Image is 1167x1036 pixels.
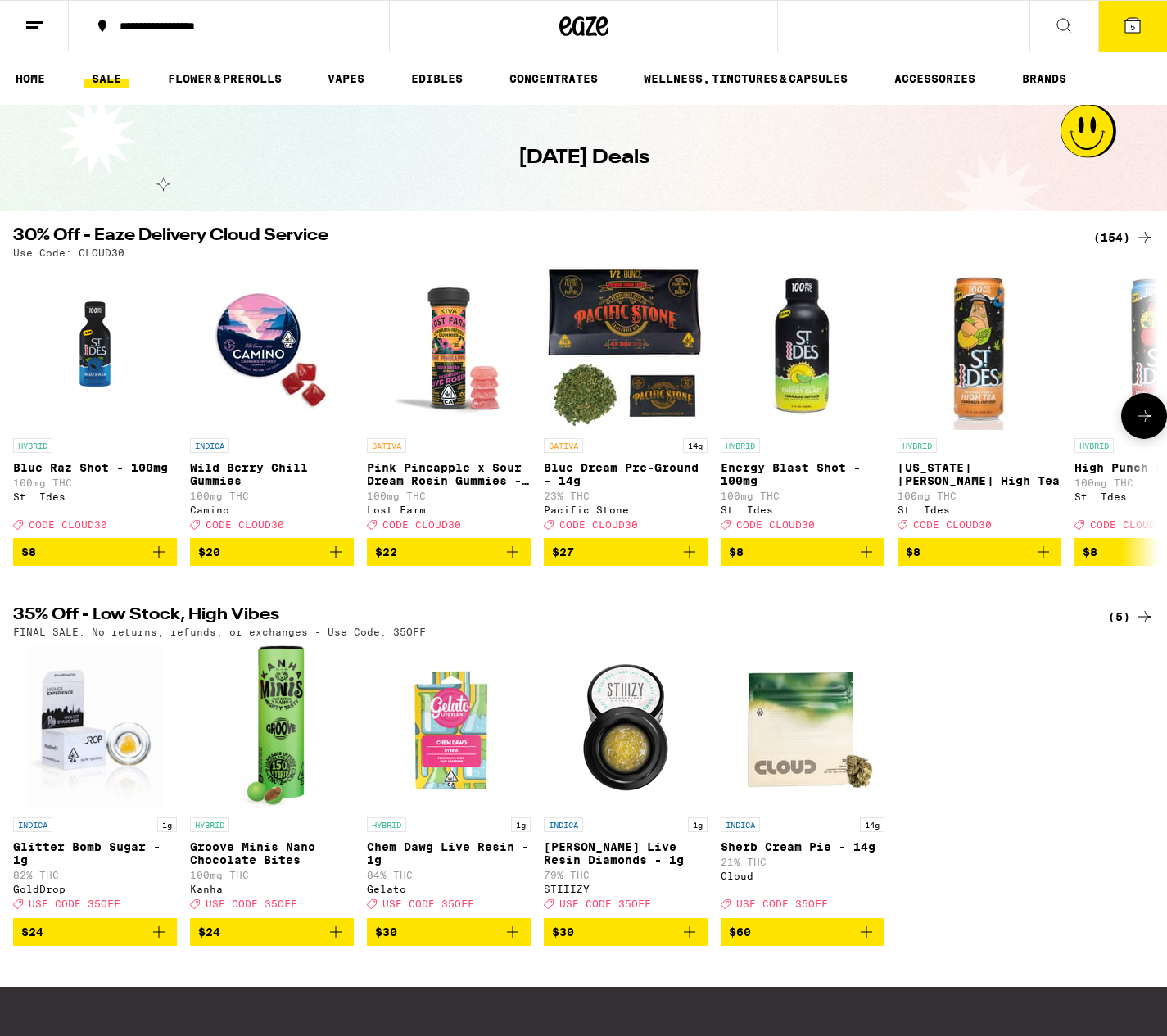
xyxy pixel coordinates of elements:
[736,519,815,530] span: CODE CLOUD30
[721,504,884,515] div: St. Ides
[721,918,884,946] button: Add to bag
[544,817,583,832] p: INDICA
[367,538,531,566] button: Add to bag
[29,519,107,530] span: CODE CLOUD30
[544,884,708,894] div: STIIIZY
[367,840,531,866] p: Chem Dawg Live Resin - 1g
[7,69,53,88] a: HOME
[367,461,531,487] p: Pink Pineapple x Sour Dream Rosin Gummies - 100mg
[206,519,284,530] span: CODE CLOUD30
[13,627,426,637] p: FINAL SALE: No returns, refunds, or exchanges - Use Code: 35OFF
[21,925,43,939] span: $24
[721,645,884,917] a: Open page for Sherb Cream Pie - 14g from Cloud
[544,918,708,946] button: Add to bag
[544,538,708,566] button: Add to bag
[367,645,531,809] img: Gelato - Chem Dawg Live Resin - 1g
[367,491,531,501] p: 100mg THC
[367,645,531,917] a: Open page for Chem Dawg Live Resin - 1g from Gelato
[559,899,651,910] span: USE CODE 35OFF
[552,545,574,559] span: $27
[13,438,52,453] p: HYBRID
[367,438,406,453] p: SATIVA
[544,266,708,430] img: Pacific Stone - Blue Dream Pre-Ground - 14g
[13,228,1074,247] h2: 30% Off - Eaze Delivery Cloud Service
[190,266,354,430] img: Camino - Wild Berry Chill Gummies
[190,538,354,566] button: Add to bag
[552,925,574,939] span: $30
[206,899,297,910] span: USE CODE 35OFF
[1083,545,1097,559] span: $8
[367,870,531,880] p: 84% THC
[13,607,1074,627] h2: 35% Off - Low Stock, High Vibes
[544,438,583,453] p: SATIVA
[729,545,744,559] span: $8
[544,491,708,501] p: 23% THC
[898,461,1061,487] p: [US_STATE][PERSON_NAME] High Tea
[382,899,474,910] span: USE CODE 35OFF
[721,266,884,538] a: Open page for Energy Blast Shot - 100mg from St. Ides
[319,69,373,88] a: VAPES
[190,870,354,880] p: 100mg THC
[898,538,1061,566] button: Add to bag
[1074,438,1114,453] p: HYBRID
[375,925,397,939] span: $30
[559,519,638,530] span: CODE CLOUD30
[367,266,531,430] img: Lost Farm - Pink Pineapple x Sour Dream Rosin Gummies - 100mg
[190,884,354,894] div: Kanha
[721,461,884,487] p: Energy Blast Shot - 100mg
[1093,228,1154,247] a: (154)
[860,817,884,832] p: 14g
[190,461,354,487] p: Wild Berry Chill Gummies
[13,266,177,538] a: Open page for Blue Raz Shot - 100mg from St. Ides
[157,817,177,832] p: 1g
[1014,69,1074,88] a: BRANDS
[375,545,397,559] span: $22
[683,438,708,453] p: 14g
[13,491,177,502] div: St. Ides
[688,817,708,832] p: 1g
[13,247,124,258] p: Use Code: CLOUD30
[544,266,708,538] a: Open page for Blue Dream Pre-Ground - 14g from Pacific Stone
[1130,22,1135,32] span: 5
[239,645,305,809] img: Kanha - Groove Minis Nano Chocolate Bites
[501,69,606,88] a: CONCENTRATES
[190,504,354,515] div: Camino
[13,645,177,917] a: Open page for Glitter Bomb Sugar - 1g from GoldDrop
[721,645,884,809] img: Cloud - Sherb Cream Pie - 14g
[13,870,177,880] p: 82% THC
[898,438,937,453] p: HYBRID
[190,817,229,832] p: HYBRID
[898,504,1061,515] div: St. Ides
[403,69,471,88] a: EDIBLES
[544,461,708,487] p: Blue Dream Pre-Ground - 14g
[721,817,760,832] p: INDICA
[13,840,177,866] p: Glitter Bomb Sugar - 1g
[367,884,531,894] div: Gelato
[13,477,177,488] p: 100mg THC
[1098,1,1167,52] button: 5
[190,491,354,501] p: 100mg THC
[1108,607,1154,627] div: (5)
[721,871,884,881] div: Cloud
[367,504,531,515] div: Lost Farm
[13,884,177,894] div: GoldDrop
[21,545,36,559] span: $8
[13,266,177,430] img: St. Ides - Blue Raz Shot - 100mg
[729,925,751,939] span: $60
[886,69,984,88] a: ACCESSORIES
[190,840,354,866] p: Groove Minis Nano Chocolate Bites
[721,266,884,430] img: St. Ides - Energy Blast Shot - 100mg
[13,538,177,566] button: Add to bag
[84,69,129,88] a: SALE
[367,817,406,832] p: HYBRID
[160,69,290,88] a: FLOWER & PREROLLS
[190,438,229,453] p: INDICA
[913,519,992,530] span: CODE CLOUD30
[367,918,531,946] button: Add to bag
[721,840,884,853] p: Sherb Cream Pie - 14g
[198,925,220,939] span: $24
[544,645,708,917] a: Open page for Mochi Gelato Live Resin Diamonds - 1g from STIIIZY
[736,899,828,910] span: USE CODE 35OFF
[906,545,920,559] span: $8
